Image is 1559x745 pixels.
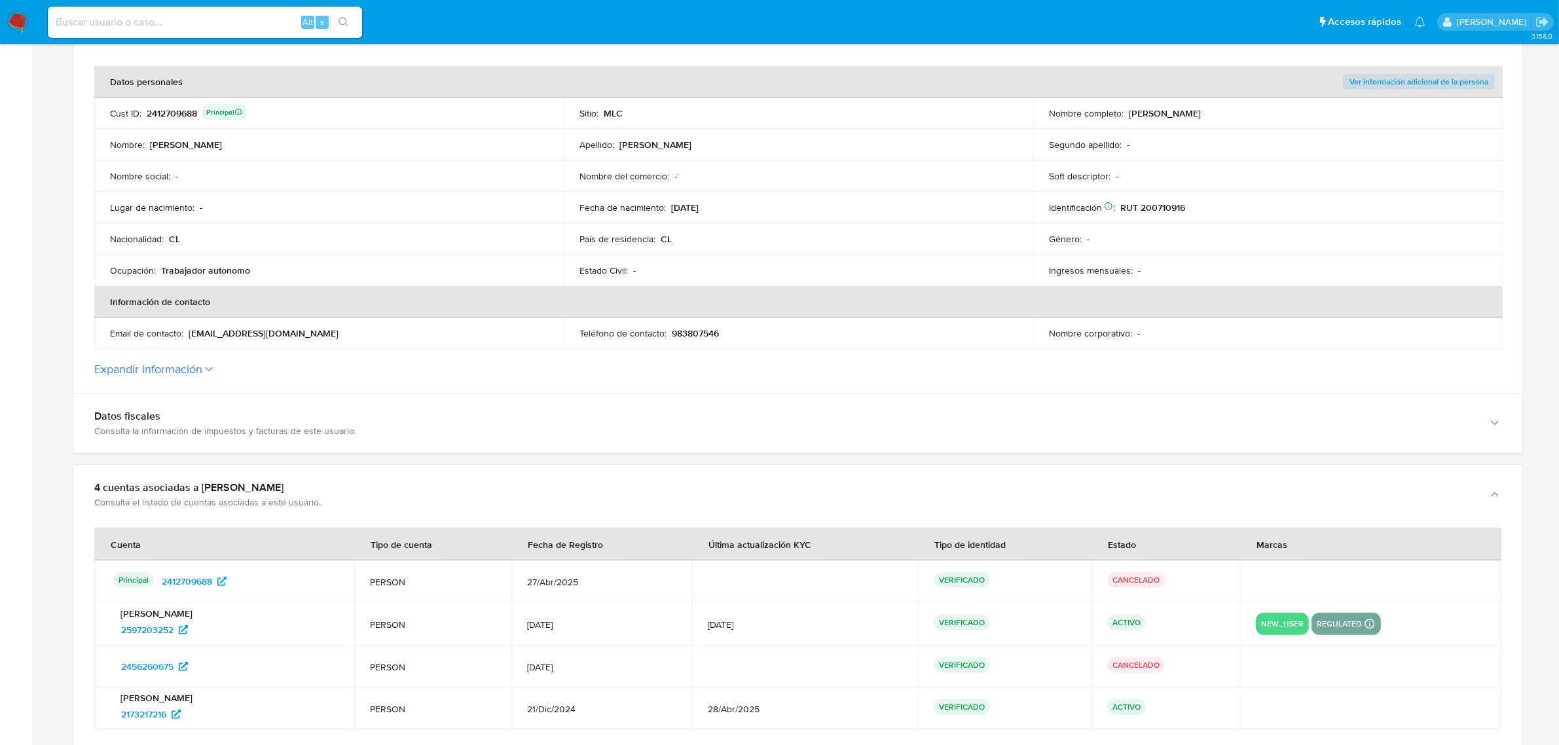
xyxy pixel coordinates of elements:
[330,13,357,31] button: search-icon
[320,16,324,28] span: s
[1414,16,1425,27] a: Notificaciones
[1457,16,1531,28] p: camilafernanda.paredessaldano@mercadolibre.cl
[48,14,362,31] input: Buscar usuario o caso...
[1535,15,1549,29] a: Salir
[1531,31,1552,41] span: 3.158.0
[303,16,313,28] span: Alt
[1328,15,1401,29] span: Accesos rápidos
